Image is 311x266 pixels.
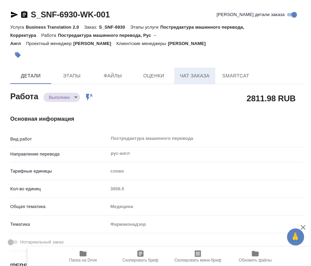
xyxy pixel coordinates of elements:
[290,230,301,244] span: 🙏
[26,41,73,46] p: Проектный менеджер
[227,247,284,266] button: Обновить файлы
[10,168,108,175] p: Тарифные единицы
[31,10,110,19] a: S_SNF-6930-WK-001
[69,258,97,263] span: Папка на Drive
[10,186,108,192] p: Кол-во единиц
[239,258,272,263] span: Обновить файлы
[112,247,169,266] button: Скопировать бриф
[54,247,112,266] button: Папка на Drive
[117,41,168,46] p: Клиентские менеджеры
[73,41,117,46] p: [PERSON_NAME]
[10,33,157,46] p: Постредактура машинного перевода, Рус → Англ
[10,151,108,158] p: Направление перевода
[47,94,72,100] button: Выполнен
[169,247,227,266] button: Скопировать мини-бриф
[26,25,84,30] p: Business Translation 2.0
[168,41,211,46] p: [PERSON_NAME]
[10,115,303,123] h4: Основная информация
[20,11,28,19] button: Скопировать ссылку
[55,72,88,80] span: Этапы
[108,219,303,230] div: Фармаконадзор
[108,165,303,177] div: слово
[10,203,108,210] p: Общая тематика
[108,201,303,212] div: Медицина
[96,72,129,80] span: Файлы
[10,47,25,62] button: Добавить тэг
[43,93,80,102] div: Выполнен
[287,228,304,246] button: 🙏
[10,90,38,102] h2: Работа
[122,258,158,263] span: Скопировать бриф
[10,221,108,228] p: Тематика
[10,25,26,30] p: Услуга
[20,239,64,246] span: Нотариальный заказ
[41,33,58,38] p: Работа
[137,72,170,80] span: Оценки
[99,25,131,30] p: S_SNF-6930
[14,72,47,80] span: Детали
[108,184,303,194] input: Пустое поле
[178,72,211,80] span: Чат заказа
[247,92,296,104] h2: 2811.98 RUB
[217,11,285,18] span: [PERSON_NAME] детали заказа
[10,136,108,143] p: Вид работ
[174,258,221,263] span: Скопировать мини-бриф
[10,11,18,19] button: Скопировать ссылку для ЯМессенджера
[130,25,160,30] p: Этапы услуги
[219,72,252,80] span: SmartCat
[84,25,99,30] p: Заказ:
